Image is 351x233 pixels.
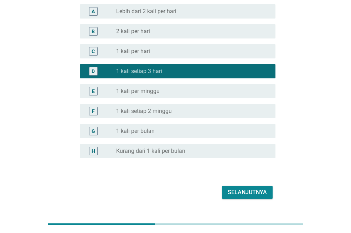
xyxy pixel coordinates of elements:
label: 1 kali per hari [116,48,150,55]
div: D [92,67,95,75]
label: 1 kali setiap 3 hari [116,68,162,75]
div: G [92,127,95,135]
label: Lebih dari 2 kali per hari [116,8,176,15]
label: 1 kali per minggu [116,88,160,95]
div: A [92,7,95,15]
div: C [92,47,95,55]
div: H [92,147,95,155]
div: E [92,87,95,95]
div: Selanjutnya [228,188,267,197]
label: Kurang dari 1 kali per bulan [116,147,185,155]
div: B [92,27,95,35]
div: F [92,107,95,115]
button: Selanjutnya [222,186,273,199]
label: 1 kali per bulan [116,128,155,135]
label: 1 kali setiap 2 minggu [116,108,172,115]
label: 2 kali per hari [116,28,150,35]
